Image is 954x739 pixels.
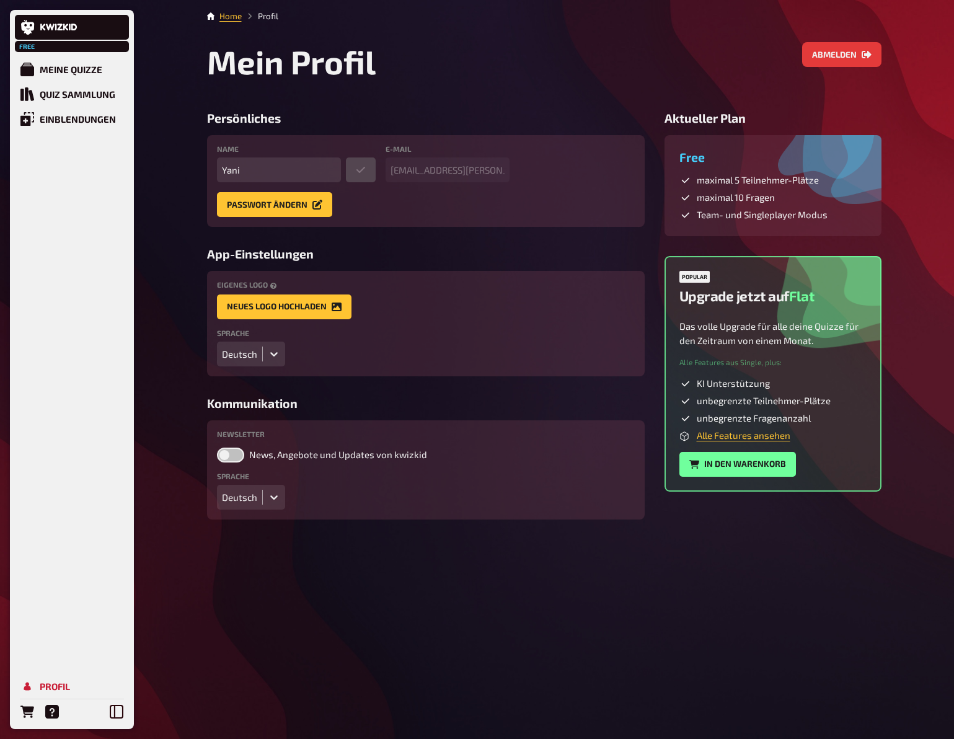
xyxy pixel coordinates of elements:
[222,348,257,360] div: Deutsch
[219,10,242,22] li: Home
[16,43,38,50] span: Free
[222,492,257,503] div: Deutsch
[15,57,129,82] a: Meine Quizze
[242,10,278,22] li: Profil
[217,281,635,289] label: Eigenes Logo
[679,452,796,477] button: In den Warenkorb
[802,42,881,67] button: Abmelden
[679,271,710,283] div: Popular
[697,378,770,390] span: KI Unterstützung
[697,192,775,204] span: maximal 10 Fragen
[679,319,867,347] p: Das volle Upgrade für alle deine Quizze für den Zeitraum von einem Monat.
[207,247,645,261] h3: App-Einstellungen
[40,64,102,75] div: Meine Quizze
[207,111,645,125] h3: Persönliches
[15,674,129,699] a: Profil
[217,448,635,462] label: News, Angebote und Updates von kwizkid
[217,430,635,438] label: Newsletter
[217,329,635,337] label: Sprache
[40,699,64,724] a: Hilfe
[697,395,831,407] span: unbegrenzte Teilnehmer-Plätze
[665,111,881,125] h3: Aktueller Plan
[217,192,332,217] button: Passwort ändern
[15,82,129,107] a: Quiz Sammlung
[40,89,115,100] div: Quiz Sammlung
[697,412,811,425] span: unbegrenzte Fragenanzahl
[386,145,510,153] label: E-Mail
[789,288,814,304] span: Flat
[217,472,635,480] label: Sprache
[207,42,376,81] h1: Mein Profil
[15,699,40,724] a: Bestellungen
[40,113,116,125] div: Einblendungen
[697,209,828,221] span: Team- und Singleplayer Modus
[697,430,790,441] a: Alle Features ansehen
[15,107,129,131] a: Einblendungen
[207,396,645,410] h3: Kommunikation
[219,11,242,21] a: Home
[217,145,376,153] label: Name
[40,681,70,692] div: Profil
[679,288,815,304] h2: Upgrade jetzt auf
[679,357,782,368] small: Alle Features aus Single, plus :
[697,174,819,187] span: maximal 5 Teilnehmer-Plätze
[217,294,351,319] button: Neues Logo hochladen
[679,150,867,164] h3: Free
